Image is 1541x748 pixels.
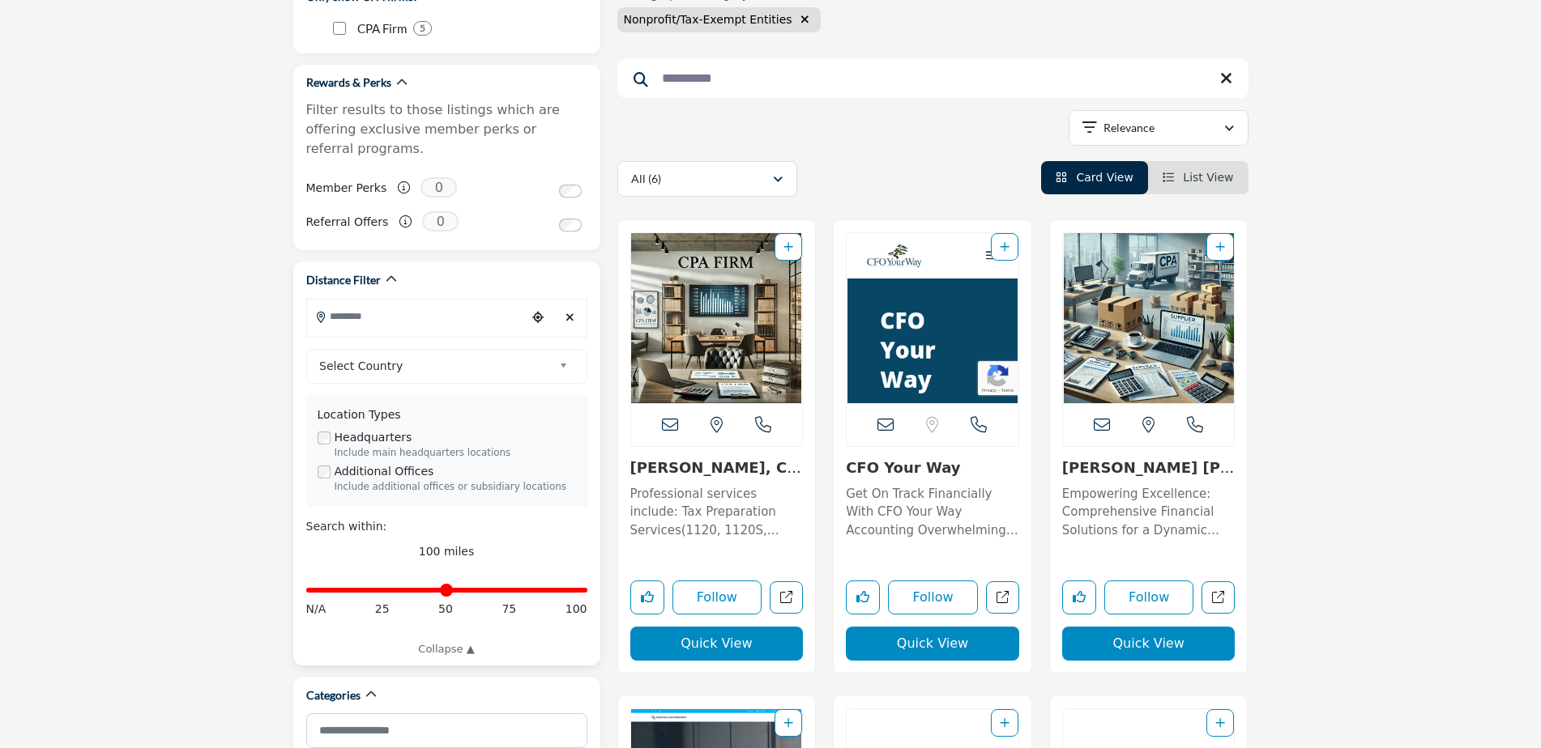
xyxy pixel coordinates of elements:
[1069,110,1249,146] button: Relevance
[1062,627,1236,661] button: Quick View
[306,74,391,91] h2: Rewards & Perks
[1000,716,1010,729] a: Add To List
[631,233,803,403] a: Open Listing in new tab
[847,233,1018,403] img: CFO Your Way
[846,580,880,614] button: Like listing
[1062,580,1096,614] button: Like listing
[1183,171,1233,184] span: List View
[335,429,412,446] label: Headquarters
[306,100,587,159] p: Filter results to those listings which are offering exclusive member perks or referral programs.
[630,459,801,494] a: [PERSON_NAME], CPA,...
[566,601,587,618] span: 100
[1041,161,1148,194] li: Card View
[306,601,327,618] span: N/A
[1215,716,1225,729] a: Add To List
[1104,580,1194,614] button: Follow
[617,161,797,197] button: All (6)
[333,22,346,35] input: CPA Firm checkbox
[624,13,792,26] span: Nonprofit/Tax-Exempt Entities
[502,601,516,618] span: 75
[306,713,587,748] input: Search Category
[307,300,526,332] input: Search Location
[1148,161,1249,194] li: List View
[1103,120,1155,136] p: Relevance
[558,300,583,335] div: Clear search location
[559,185,582,198] input: Switch to Member Perks
[306,641,587,657] a: Collapse ▲
[1062,485,1236,540] p: Empowering Excellence: Comprehensive Financial Solutions for a Dynamic Global Market As a leading...
[770,581,803,614] a: Open brian-bertscha-cpa in new tab
[630,627,804,661] button: Quick View
[420,177,457,198] span: 0
[847,233,1018,403] a: Open Listing in new tab
[888,580,978,614] button: Follow
[846,485,1019,540] p: Get On Track Financially With CFO Your Way Accounting Overwhelming Your Business? Let Our Fractio...
[357,19,407,38] p: CPA Firm: CPA Firm
[375,601,390,618] span: 25
[526,300,550,335] div: Choose your current location
[630,459,804,477] h3: Brian Bertscha, CPA, MBA
[413,21,432,36] div: 5 Results For CPA Firm
[630,485,804,540] p: Professional services include: Tax Preparation Services(1120, 1120S, 1065, 1040, 1041, 990) Audit...
[783,716,793,729] a: Add To List
[986,581,1019,614] a: Open cfo-your-way in new tab
[630,580,664,614] button: Like listing
[846,627,1019,661] button: Quick View
[306,518,587,535] div: Search within:
[306,687,361,703] h2: Categories
[631,233,803,403] img: Brian Bertscha, CPA, MBA
[846,459,1019,477] h3: CFO Your Way
[1062,459,1235,494] a: [PERSON_NAME] [PERSON_NAME] Adv...
[1062,459,1236,477] h3: Citrin Cooperman Advisors LLC
[335,480,576,495] div: Include additional offices or subsidiary locations
[1076,171,1133,184] span: Card View
[630,481,804,540] a: Professional services include: Tax Preparation Services(1120, 1120S, 1065, 1040, 1041, 990) Audit...
[318,406,576,423] div: Location Types
[335,463,434,480] label: Additional Offices
[1215,240,1225,253] a: Add To List
[559,219,582,232] input: Switch to Referral Offers
[1056,171,1133,184] a: View Card
[1163,171,1234,184] a: View List
[1063,233,1235,403] img: Citrin Cooperman Advisors LLC
[422,211,459,232] span: 0
[1000,240,1010,253] a: Add To List
[1202,581,1235,614] a: Open citrin-cooperman-advisors-llc in new tab
[438,601,453,618] span: 50
[672,580,762,614] button: Follow
[420,23,425,34] b: 5
[1062,481,1236,540] a: Empowering Excellence: Comprehensive Financial Solutions for a Dynamic Global Market As a leading...
[319,356,553,376] span: Select Country
[617,59,1249,98] input: Search Keyword
[335,446,576,461] div: Include main headquarters locations
[783,240,793,253] a: Add To List
[419,545,475,558] span: 100 miles
[306,174,387,202] label: Member Perks
[1063,233,1235,403] a: Open Listing in new tab
[846,481,1019,540] a: Get On Track Financially With CFO Your Way Accounting Overwhelming Your Business? Let Our Fractio...
[306,208,389,236] label: Referral Offers
[846,459,960,476] a: CFO Your Way
[306,272,381,288] h2: Distance Filter
[631,171,661,187] p: All (6)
